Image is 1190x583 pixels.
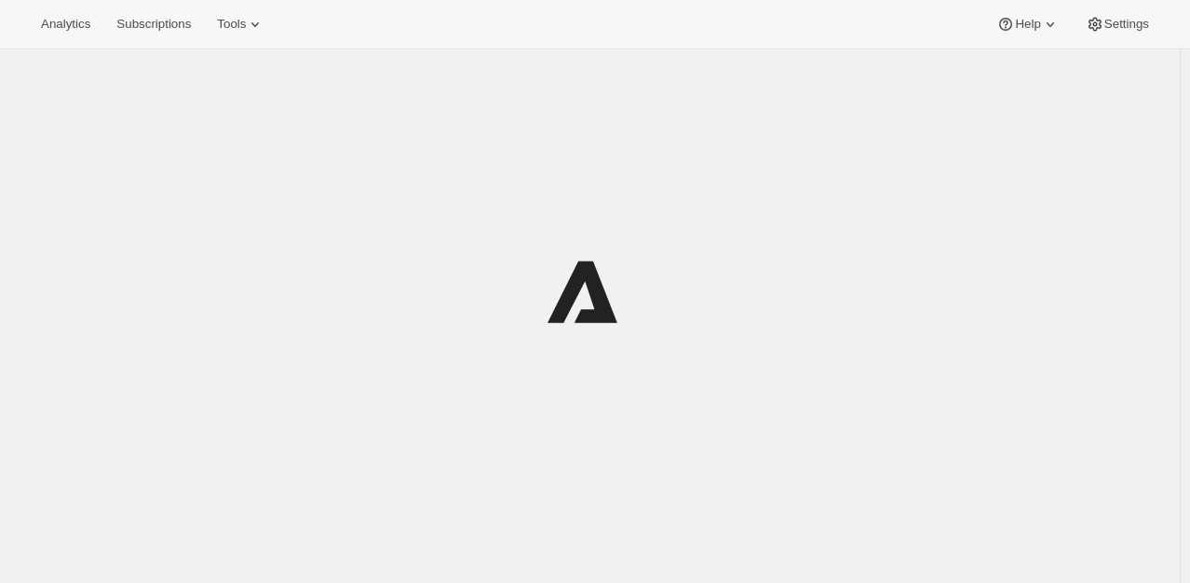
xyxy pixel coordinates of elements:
span: Help [1015,17,1040,32]
button: Analytics [30,11,101,37]
span: Tools [217,17,246,32]
button: Help [985,11,1070,37]
span: Settings [1104,17,1149,32]
span: Subscriptions [116,17,191,32]
span: Analytics [41,17,90,32]
button: Subscriptions [105,11,202,37]
button: Tools [206,11,276,37]
button: Settings [1075,11,1160,37]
